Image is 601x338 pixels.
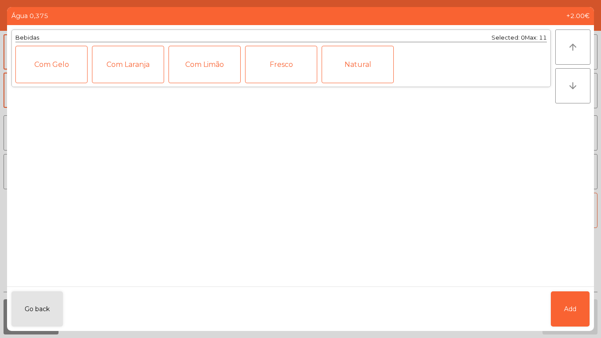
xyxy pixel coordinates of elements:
[555,68,590,103] button: arrow_downward
[15,33,39,42] div: Bebidas
[491,34,525,41] span: Selected: 0
[11,11,48,21] span: Água 0,375
[555,29,590,65] button: arrow_upward
[11,291,63,327] button: Go back
[15,46,88,83] div: Com Gelo
[551,291,590,327] button: Add
[245,46,317,83] div: Fresco
[564,305,576,314] span: Add
[566,11,590,21] span: +2.00€
[568,42,578,52] i: arrow_upward
[322,46,394,83] div: Natural
[525,34,547,41] span: Max: 11
[568,81,578,91] i: arrow_downward
[169,46,241,83] div: Com Limão
[92,46,164,83] div: Com Laranja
